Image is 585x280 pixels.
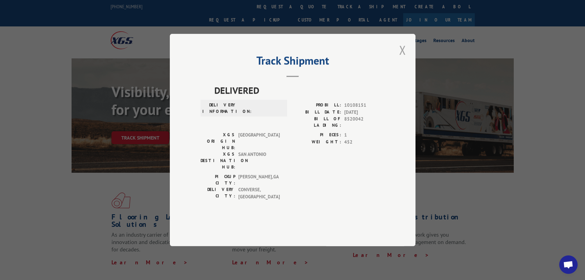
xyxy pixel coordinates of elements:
label: XGS ORIGIN HUB: [201,132,235,151]
span: SAN ANTONIO [238,151,280,170]
label: DELIVERY INFORMATION: [202,102,237,115]
label: BILL DATE: [293,109,341,116]
label: XGS DESTINATION HUB: [201,151,235,170]
label: DELIVERY CITY: [201,186,235,200]
span: CONVERSE , [GEOGRAPHIC_DATA] [238,186,280,200]
span: 1 [344,132,385,139]
h2: Track Shipment [201,56,385,68]
label: WEIGHT: [293,139,341,146]
span: [PERSON_NAME] , GA [238,173,280,186]
label: PROBILL: [293,102,341,109]
label: BILL OF LADING: [293,116,341,128]
button: Close modal [397,41,408,58]
a: Open chat [559,255,578,274]
span: [DATE] [344,109,385,116]
span: 452 [344,139,385,146]
span: DELIVERED [214,83,385,97]
span: 8520042 [344,116,385,128]
span: [GEOGRAPHIC_DATA] [238,132,280,151]
label: PIECES: [293,132,341,139]
label: PICKUP CITY: [201,173,235,186]
span: 10108151 [344,102,385,109]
